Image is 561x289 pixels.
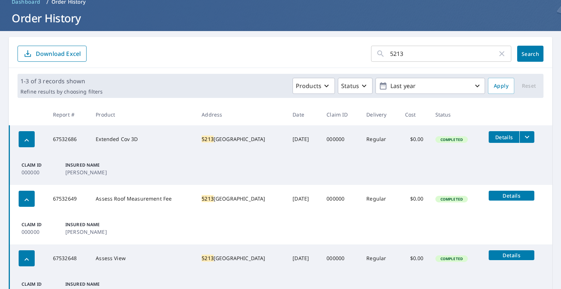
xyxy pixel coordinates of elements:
th: Cost [399,104,430,125]
button: Status [338,78,373,94]
td: Regular [360,244,399,272]
td: Extended Cov 3D [90,125,196,153]
mark: 5213 [202,195,214,202]
span: Completed [436,137,467,142]
div: [GEOGRAPHIC_DATA] [202,255,281,262]
td: $0.00 [399,244,430,272]
mark: 5213 [202,136,214,142]
button: filesDropdownBtn-67532686 [519,131,534,143]
div: [GEOGRAPHIC_DATA] [202,195,281,202]
p: 1-3 of 3 records shown [20,77,103,85]
p: Insured Name [65,221,106,228]
th: Report # [47,104,90,125]
th: Product [90,104,196,125]
td: $0.00 [399,185,430,213]
p: 000000 [22,228,62,236]
button: detailsBtn-67532649 [489,191,534,201]
h1: Order History [9,11,552,26]
span: Completed [436,197,467,202]
span: Completed [436,256,467,261]
p: Claim ID [22,221,62,228]
button: Download Excel [18,46,87,62]
p: Last year [388,80,473,92]
td: $0.00 [399,125,430,153]
p: Products [296,81,321,90]
p: 000000 [22,168,62,176]
p: [PERSON_NAME] [65,228,106,236]
th: Delivery [360,104,399,125]
span: Details [493,134,515,141]
button: detailsBtn-67532648 [489,250,534,260]
th: Date [287,104,321,125]
p: Claim ID [22,281,62,288]
button: detailsBtn-67532686 [489,131,519,143]
p: [PERSON_NAME] [65,168,106,176]
td: Regular [360,125,399,153]
th: Claim ID [321,104,360,125]
th: Status [430,104,483,125]
p: Claim ID [22,162,62,168]
th: Address [196,104,287,125]
td: Assess Roof Measurement Fee [90,185,196,213]
td: 000000 [321,125,360,153]
td: 67532648 [47,244,90,272]
span: Details [493,192,530,199]
td: 67532649 [47,185,90,213]
span: Search [523,50,538,57]
td: 67532686 [47,125,90,153]
button: Products [293,78,335,94]
button: Search [517,46,543,62]
td: [DATE] [287,244,321,272]
p: Insured Name [65,162,106,168]
button: Apply [488,78,514,94]
p: Refine results by choosing filters [20,88,103,95]
p: Insured Name [65,281,106,288]
span: Apply [494,81,508,91]
td: [DATE] [287,185,321,213]
td: [DATE] [287,125,321,153]
span: Details [493,252,530,259]
input: Address, Report #, Claim ID, etc. [390,43,497,64]
td: 000000 [321,244,360,272]
p: Download Excel [36,50,81,58]
p: Status [341,81,359,90]
button: Last year [375,78,485,94]
td: Regular [360,185,399,213]
div: [GEOGRAPHIC_DATA] [202,136,281,143]
mark: 5213 [202,255,214,262]
td: Assess View [90,244,196,272]
td: 000000 [321,185,360,213]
